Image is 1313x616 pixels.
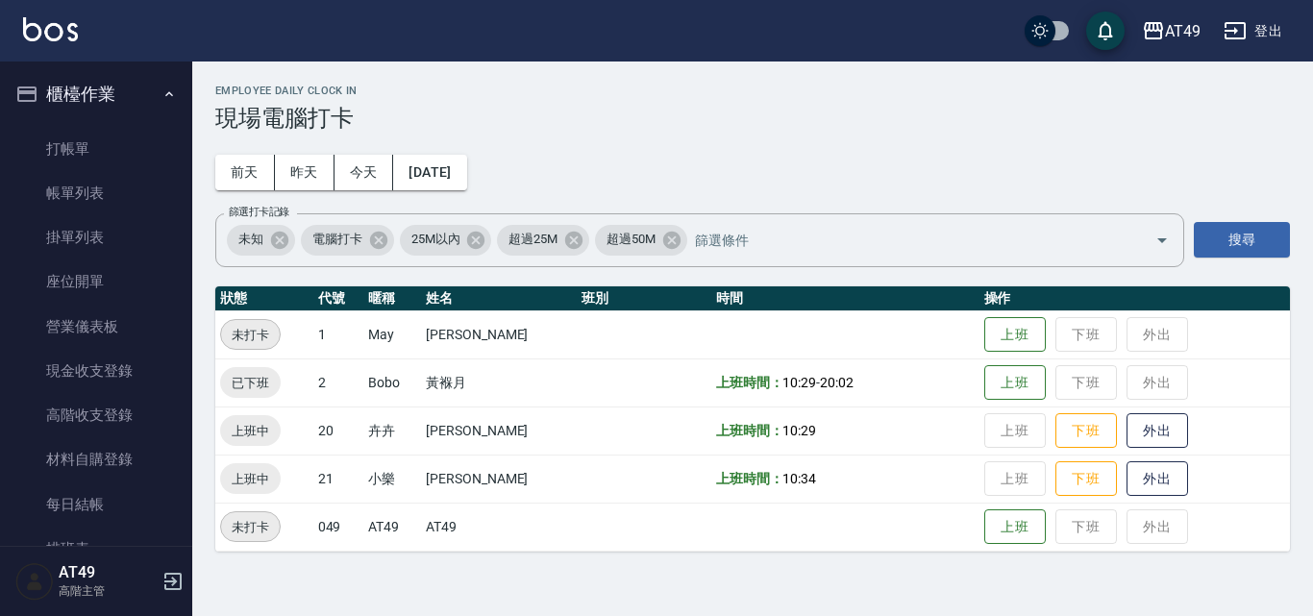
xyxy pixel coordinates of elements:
[984,509,1046,545] button: 上班
[59,563,157,582] h5: AT49
[227,225,295,256] div: 未知
[220,421,281,441] span: 上班中
[8,127,185,171] a: 打帳單
[215,155,275,190] button: 前天
[1127,461,1188,497] button: 外出
[313,310,364,358] td: 1
[23,17,78,41] img: Logo
[421,407,577,455] td: [PERSON_NAME]
[363,407,421,455] td: 卉卉
[334,155,394,190] button: 今天
[711,358,979,407] td: -
[220,373,281,393] span: 已下班
[215,105,1290,132] h3: 現場電腦打卡
[1086,12,1125,50] button: save
[782,471,816,486] span: 10:34
[313,358,364,407] td: 2
[716,375,783,390] b: 上班時間：
[215,85,1290,97] h2: Employee Daily Clock In
[1055,461,1117,497] button: 下班
[8,259,185,304] a: 座位開單
[8,305,185,349] a: 營業儀表板
[8,171,185,215] a: 帳單列表
[782,423,816,438] span: 10:29
[15,562,54,601] img: Person
[220,469,281,489] span: 上班中
[59,582,157,600] p: 高階主管
[421,455,577,503] td: [PERSON_NAME]
[497,225,589,256] div: 超過25M
[400,230,472,249] span: 25M以內
[363,455,421,503] td: 小樂
[227,230,275,249] span: 未知
[577,286,710,311] th: 班別
[229,205,289,219] label: 篩選打卡記錄
[275,155,334,190] button: 昨天
[716,471,783,486] b: 上班時間：
[421,503,577,551] td: AT49
[8,349,185,393] a: 現金收支登錄
[363,503,421,551] td: AT49
[363,310,421,358] td: May
[8,527,185,571] a: 排班表
[8,437,185,481] a: 材料自購登錄
[8,482,185,527] a: 每日結帳
[820,375,854,390] span: 20:02
[984,317,1046,353] button: 上班
[8,393,185,437] a: 高階收支登錄
[1147,225,1177,256] button: Open
[421,310,577,358] td: [PERSON_NAME]
[497,230,569,249] span: 超過25M
[1055,413,1117,449] button: 下班
[1216,13,1290,49] button: 登出
[421,358,577,407] td: 黃褓月
[595,230,667,249] span: 超過50M
[301,225,394,256] div: 電腦打卡
[363,286,421,311] th: 暱稱
[979,286,1290,311] th: 操作
[1127,413,1188,449] button: 外出
[1165,19,1201,43] div: AT49
[313,407,364,455] td: 20
[363,358,421,407] td: Bobo
[1194,222,1290,258] button: 搜尋
[393,155,466,190] button: [DATE]
[313,286,364,311] th: 代號
[215,286,313,311] th: 狀態
[984,365,1046,401] button: 上班
[595,225,687,256] div: 超過50M
[313,503,364,551] td: 049
[221,517,280,537] span: 未打卡
[421,286,577,311] th: 姓名
[221,325,280,345] span: 未打卡
[313,455,364,503] td: 21
[8,215,185,259] a: 掛單列表
[690,223,1122,257] input: 篩選條件
[1134,12,1208,51] button: AT49
[8,69,185,119] button: 櫃檯作業
[301,230,374,249] span: 電腦打卡
[716,423,783,438] b: 上班時間：
[782,375,816,390] span: 10:29
[400,225,492,256] div: 25M以內
[711,286,979,311] th: 時間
